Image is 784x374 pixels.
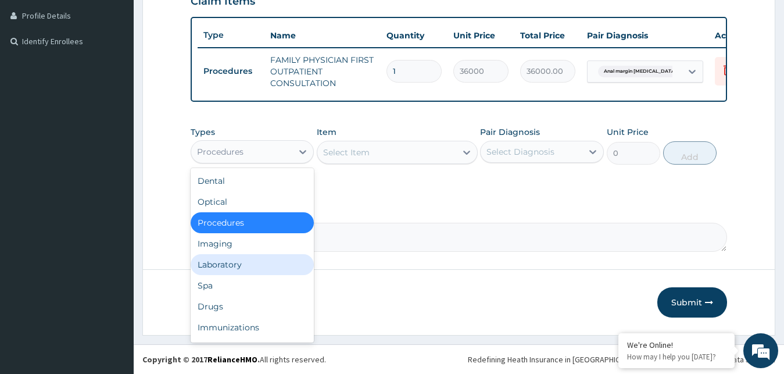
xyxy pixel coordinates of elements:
div: Optical [191,191,314,212]
div: Select Item [323,147,370,158]
div: Immunizations [191,317,314,338]
td: FAMILY PHYSICIAN FIRST OUTPATIENT CONSULTATION [264,48,381,95]
div: Others [191,338,314,359]
div: Procedures [191,212,314,233]
div: Laboratory [191,254,314,275]
th: Actions [709,24,767,47]
label: Types [191,127,215,137]
div: Dental [191,170,314,191]
div: Redefining Heath Insurance in [GEOGRAPHIC_DATA] using Telemedicine and Data Science! [468,354,775,365]
th: Name [264,24,381,47]
a: RelianceHMO [207,354,257,365]
label: Unit Price [607,126,649,138]
td: Procedures [198,60,264,82]
div: Minimize live chat window [191,6,219,34]
div: Drugs [191,296,314,317]
th: Type [198,24,264,46]
div: We're Online! [627,340,726,350]
span: We're online! [67,113,160,230]
div: Chat with us now [60,65,195,80]
div: Procedures [197,146,244,158]
th: Pair Diagnosis [581,24,709,47]
th: Quantity [381,24,448,47]
span: Anal margin [MEDICAL_DATA] [598,66,682,77]
label: Pair Diagnosis [480,126,540,138]
th: Unit Price [448,24,514,47]
button: Submit [657,287,727,318]
div: Spa [191,275,314,296]
img: d_794563401_company_1708531726252_794563401 [22,58,47,87]
th: Total Price [514,24,581,47]
p: How may I help you today? [627,352,726,362]
strong: Copyright © 2017 . [142,354,260,365]
label: Comment [191,206,728,216]
div: Select Diagnosis [486,146,554,158]
footer: All rights reserved. [134,344,784,374]
label: Item [317,126,336,138]
button: Add [663,141,717,165]
textarea: Type your message and hit 'Enter' [6,250,221,291]
div: Imaging [191,233,314,254]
